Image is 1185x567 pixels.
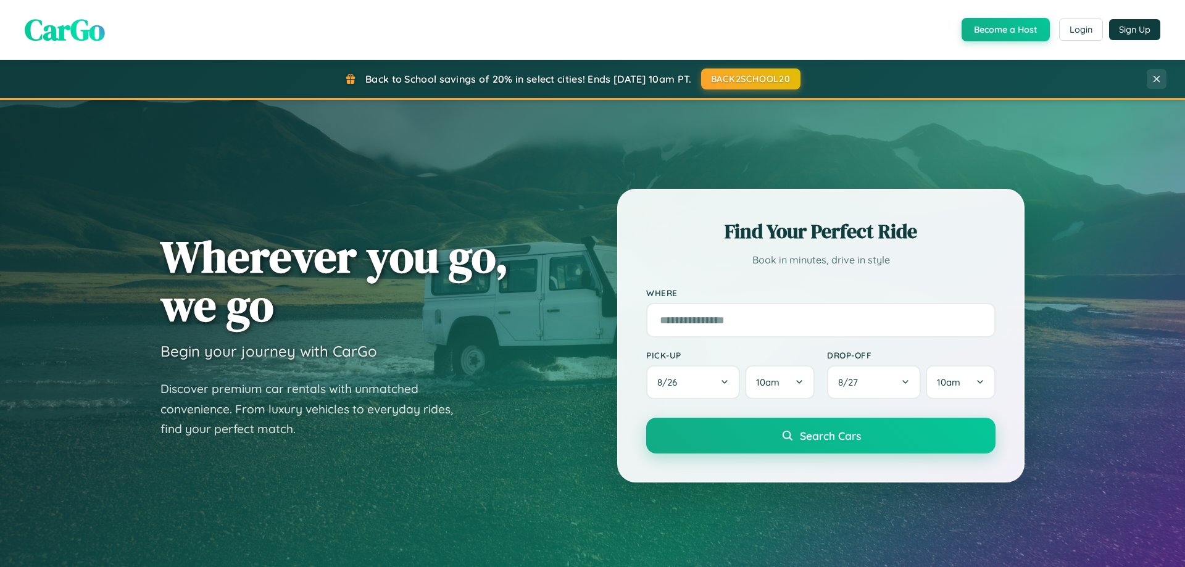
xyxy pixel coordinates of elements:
span: Back to School savings of 20% in select cities! Ends [DATE] 10am PT. [365,73,691,85]
button: Login [1059,19,1103,41]
span: Search Cars [800,429,861,442]
p: Book in minutes, drive in style [646,251,996,269]
button: 10am [745,365,815,399]
button: Become a Host [962,18,1050,41]
span: 8 / 27 [838,376,864,388]
span: CarGo [25,9,105,50]
label: Pick-up [646,350,815,360]
span: 10am [756,376,780,388]
p: Discover premium car rentals with unmatched convenience. From luxury vehicles to everyday rides, ... [160,379,469,439]
button: 8/26 [646,365,740,399]
span: 8 / 26 [657,376,683,388]
button: 8/27 [827,365,921,399]
button: Sign Up [1109,19,1160,40]
h1: Wherever you go, we go [160,232,509,329]
button: BACK2SCHOOL20 [701,68,800,89]
h2: Find Your Perfect Ride [646,218,996,245]
label: Drop-off [827,350,996,360]
label: Where [646,288,996,298]
button: 10am [926,365,996,399]
button: Search Cars [646,418,996,453]
span: 10am [937,376,960,388]
h3: Begin your journey with CarGo [160,342,377,360]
